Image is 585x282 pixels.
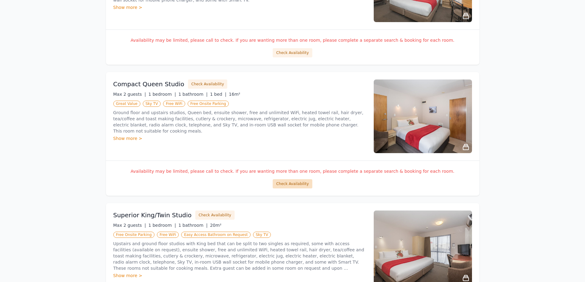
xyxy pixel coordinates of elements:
span: Great Value [113,101,140,107]
span: 20m² [210,223,221,228]
span: 16m² [229,92,240,97]
div: Show more > [113,135,366,141]
span: 1 bedroom | [148,223,176,228]
span: Sky TV [253,232,271,238]
div: Show more > [113,272,366,279]
div: Show more > [113,4,366,10]
button: Check Availability [273,179,312,188]
button: Check Availability [195,211,235,220]
p: Upstairs and ground floor studios with King bed that can be split to two singles as required, som... [113,241,366,271]
button: Check Availability [188,79,227,89]
span: Free WiFi [163,101,185,107]
span: 1 bathroom | [178,92,208,97]
span: 1 bathroom | [178,223,208,228]
span: Easy Access Bathroom on Request [181,232,250,238]
span: 1 bed | [210,92,226,97]
p: Availability may be limited, please call to check. If you are wanting more than one room, please ... [113,168,472,174]
span: Free Onsite Parking [113,232,154,238]
span: Free WiFi [157,232,179,238]
button: Check Availability [273,48,312,57]
h3: Compact Queen Studio [113,80,185,88]
span: Sky TV [143,101,161,107]
p: Ground floor and upstairs studios, Queen bed, ensuite shower, free and unlimited WiFi, heated tow... [113,110,366,134]
span: 1 bedroom | [148,92,176,97]
p: Availability may be limited, please call to check. If you are wanting more than one room, please ... [113,37,472,43]
span: Max 2 guests | [113,223,146,228]
span: Max 2 guests | [113,92,146,97]
h3: Superior King/Twin Studio [113,211,192,219]
span: Free Onsite Parking [188,101,229,107]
